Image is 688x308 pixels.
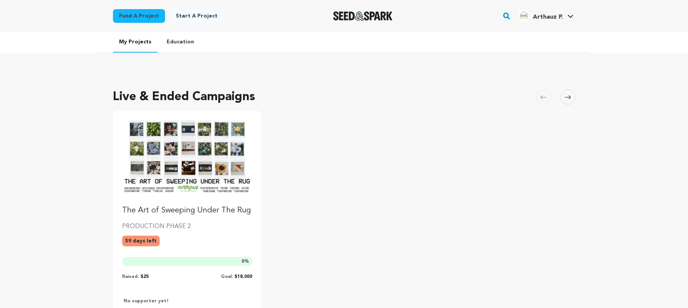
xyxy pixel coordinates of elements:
span: % [242,259,249,265]
span: Goal: [221,274,233,279]
h2: Live & Ended Campaigns [113,88,255,106]
a: Seed&Spark Homepage [333,11,393,21]
span: Raised: [122,274,139,279]
a: Education [160,32,200,52]
p: The Art of Sweeping Under The Rug [122,205,253,216]
a: My Projects [113,32,157,53]
p: 59 days left [122,236,160,246]
p: PRODUCTION PHASE 2 [122,222,253,231]
a: Fund The Art of Sweeping Under The Rug [122,120,253,216]
img: Square%20Logo.jpg [518,10,530,22]
div: Arthauz P.'s Profile [518,10,563,22]
p: No supporter yet! [122,298,169,304]
a: Arthauz P.'s Profile [516,8,575,22]
span: $25 [140,274,149,279]
span: 0 [242,259,244,264]
span: Arthauz P.'s Profile [516,8,575,24]
span: $18,000 [234,274,252,279]
a: Start a project [170,9,224,23]
a: Fund a project [113,9,165,23]
span: Arthauz P. [533,14,563,20]
img: Seed&Spark Logo Dark Mode [333,11,393,21]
